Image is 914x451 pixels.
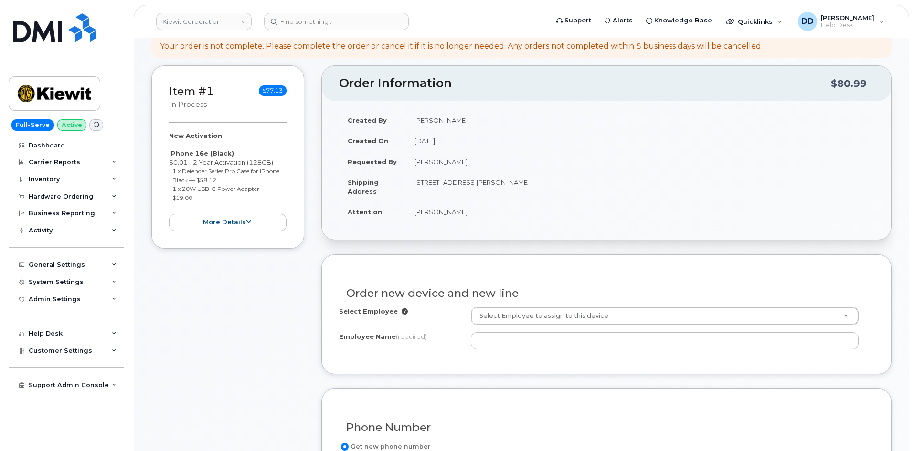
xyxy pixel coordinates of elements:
[406,130,874,151] td: [DATE]
[471,332,859,349] input: Please fill out this field
[264,13,409,30] input: Find something...
[406,110,874,131] td: [PERSON_NAME]
[348,158,397,166] strong: Requested By
[471,307,858,325] a: Select Employee to assign to this device
[639,11,719,30] a: Knowledge Base
[474,312,608,320] span: Select Employee to assign to this device
[346,287,867,299] h3: Order new device and new line
[156,13,252,30] a: Kiewit Corporation
[406,151,874,172] td: [PERSON_NAME]
[169,131,287,231] div: $0.01 - 2 Year Activation (128GB)
[172,168,279,184] small: 1 x Defender Series Pro Case for iPhone Black — $58.12
[720,12,789,31] div: Quicklinks
[339,77,831,90] h2: Order Information
[550,11,598,30] a: Support
[339,332,427,341] label: Employee Name
[341,443,349,451] input: Get new phone number
[791,12,891,31] div: David Davis
[339,307,398,316] label: Select Employee
[654,16,712,25] span: Knowledge Base
[259,85,287,96] span: $77.13
[801,16,814,27] span: DD
[738,18,773,25] span: Quicklinks
[169,132,222,139] strong: New Activation
[169,149,234,157] strong: iPhone 16e (Black)
[172,185,266,201] small: 1 x 20W USB-C Power Adapter — $19.00
[406,201,874,222] td: [PERSON_NAME]
[402,308,408,315] i: Selection will overwrite employee Name, Number, City and Business Units inputs
[348,137,388,145] strong: Created On
[169,100,207,109] small: in process
[346,421,867,433] h3: Phone Number
[613,16,633,25] span: Alerts
[831,74,867,93] div: $80.99
[821,21,874,29] span: Help Desk
[821,14,874,21] span: [PERSON_NAME]
[598,11,639,30] a: Alerts
[348,208,382,216] strong: Attention
[564,16,591,25] span: Support
[406,172,874,201] td: [STREET_ADDRESS][PERSON_NAME]
[160,41,763,52] div: Your order is not complete. Please complete the order or cancel it if it is no longer needed. Any...
[872,409,907,444] iframe: Messenger Launcher
[169,214,287,231] button: more details
[348,116,387,124] strong: Created By
[396,333,427,340] span: (required)
[348,178,379,195] strong: Shipping Address
[169,84,214,98] a: Item #1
